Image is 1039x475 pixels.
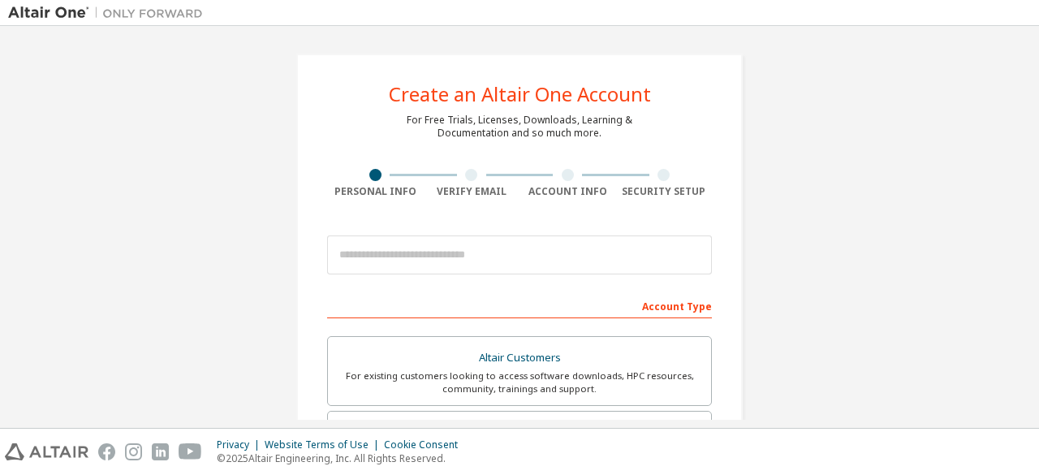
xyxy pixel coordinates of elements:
img: youtube.svg [179,443,202,460]
div: Altair Customers [338,347,701,369]
div: Account Type [327,292,712,318]
div: Create an Altair One Account [389,84,651,104]
p: © 2025 Altair Engineering, Inc. All Rights Reserved. [217,451,468,465]
div: Privacy [217,438,265,451]
div: Account Info [519,185,616,198]
div: Cookie Consent [384,438,468,451]
img: linkedin.svg [152,443,169,460]
div: Website Terms of Use [265,438,384,451]
div: Security Setup [616,185,713,198]
img: instagram.svg [125,443,142,460]
img: altair_logo.svg [5,443,88,460]
div: For existing customers looking to access software downloads, HPC resources, community, trainings ... [338,369,701,395]
div: Verify Email [424,185,520,198]
img: Altair One [8,5,211,21]
div: For Free Trials, Licenses, Downloads, Learning & Documentation and so much more. [407,114,632,140]
img: facebook.svg [98,443,115,460]
div: Personal Info [327,185,424,198]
